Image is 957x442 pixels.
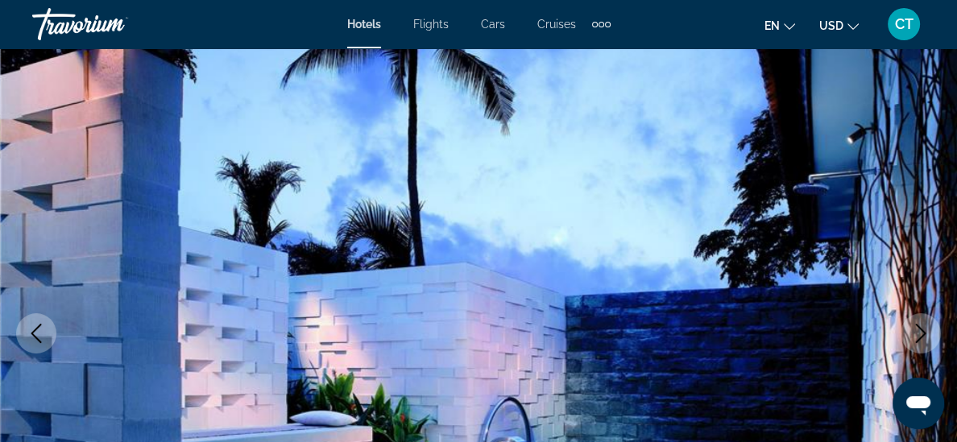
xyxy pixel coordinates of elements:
[413,18,449,31] a: Flights
[16,313,56,353] button: Previous image
[883,7,925,41] button: User Menu
[895,16,913,32] span: CT
[481,18,505,31] a: Cars
[893,378,944,429] iframe: Button to launch messaging window
[819,14,859,37] button: Change currency
[819,19,843,32] span: USD
[347,18,381,31] a: Hotels
[537,18,576,31] a: Cruises
[764,14,795,37] button: Change language
[592,11,611,37] button: Extra navigation items
[901,313,941,353] button: Next image
[32,3,193,45] a: Travorium
[764,19,780,32] span: en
